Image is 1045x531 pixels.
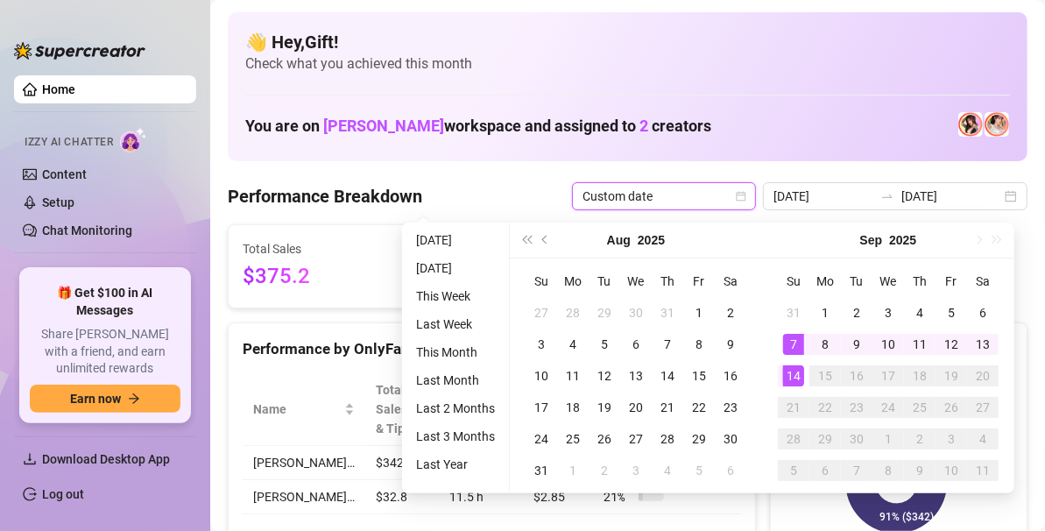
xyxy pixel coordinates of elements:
span: download [23,452,37,466]
img: logo-BBDzfeDw.svg [14,42,145,60]
div: 15 [688,365,710,386]
td: 2025-09-06 [967,297,999,329]
th: Th [652,265,683,297]
td: 2025-08-15 [683,360,715,392]
div: 2 [909,428,930,450]
td: 2025-09-04 [652,455,683,486]
td: 2025-08-31 [526,455,557,486]
span: Download Desktop App [42,452,170,466]
td: 2025-10-02 [904,423,936,455]
div: 14 [657,365,678,386]
div: 27 [625,428,646,450]
div: 30 [625,302,646,323]
td: 2025-09-01 [557,455,589,486]
td: 2025-08-24 [526,423,557,455]
div: 7 [783,334,804,355]
div: 11 [562,365,583,386]
div: 9 [846,334,867,355]
td: 2025-09-06 [715,455,746,486]
td: 2025-08-19 [589,392,620,423]
div: 21 [657,397,678,418]
div: 15 [815,365,836,386]
td: 2025-09-16 [841,360,872,392]
div: 31 [531,460,552,481]
div: 28 [783,428,804,450]
div: 3 [878,302,899,323]
div: 24 [531,428,552,450]
div: 4 [909,302,930,323]
div: 22 [688,397,710,418]
td: 2025-08-25 [557,423,589,455]
td: 2025-08-14 [652,360,683,392]
td: 2025-07-27 [526,297,557,329]
td: 2025-09-25 [904,392,936,423]
div: 3 [625,460,646,481]
td: 2025-09-17 [872,360,904,392]
img: Holly [958,112,983,137]
span: [PERSON_NAME] [323,117,444,135]
div: 8 [688,334,710,355]
td: 2025-08-05 [589,329,620,360]
div: 19 [941,365,962,386]
td: 2025-07-28 [557,297,589,329]
li: [DATE] [409,258,502,279]
td: 2025-09-02 [841,297,872,329]
th: Sa [715,265,746,297]
td: 2025-09-26 [936,392,967,423]
td: 2025-10-01 [872,423,904,455]
div: 3 [531,334,552,355]
td: 2025-09-07 [778,329,809,360]
th: Su [778,265,809,297]
td: 2025-07-29 [589,297,620,329]
div: 6 [625,334,646,355]
td: 2025-09-29 [809,423,841,455]
th: Th [904,265,936,297]
td: $2.85 [523,480,594,514]
div: 29 [594,302,615,323]
div: 28 [562,302,583,323]
td: 2025-08-17 [526,392,557,423]
div: 21 [783,397,804,418]
td: 2025-09-01 [809,297,841,329]
td: $32.8 [365,480,439,514]
li: Last Week [409,314,502,335]
td: 2025-10-09 [904,455,936,486]
td: 2025-08-06 [620,329,652,360]
button: Previous month (PageUp) [536,223,555,258]
td: 2025-10-11 [967,455,999,486]
td: 2025-10-05 [778,455,809,486]
span: Total Sales & Tips [376,380,414,438]
div: 4 [657,460,678,481]
input: Start date [773,187,873,206]
td: 2025-10-10 [936,455,967,486]
div: 17 [878,365,899,386]
div: 12 [594,365,615,386]
span: 21 % [604,487,632,506]
div: 13 [625,365,646,386]
td: 2025-09-11 [904,329,936,360]
div: 26 [941,397,962,418]
th: Name [243,373,365,446]
td: 2025-09-24 [872,392,904,423]
th: Fr [936,265,967,297]
div: 27 [972,397,993,418]
td: 2025-08-27 [620,423,652,455]
div: 29 [815,428,836,450]
td: 2025-09-18 [904,360,936,392]
td: 2025-08-10 [526,360,557,392]
td: 2025-08-02 [715,297,746,329]
td: [PERSON_NAME]… [243,446,365,480]
div: 6 [972,302,993,323]
div: 25 [562,428,583,450]
td: 2025-08-22 [683,392,715,423]
div: 19 [594,397,615,418]
button: Choose a month [860,223,883,258]
div: 22 [815,397,836,418]
span: Share [PERSON_NAME] with a friend, and earn unlimited rewards [30,326,180,378]
div: 5 [783,460,804,481]
span: 2 [639,117,648,135]
li: [DATE] [409,230,502,251]
td: 2025-10-06 [809,455,841,486]
div: 31 [657,302,678,323]
a: Chat Monitoring [42,223,132,237]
